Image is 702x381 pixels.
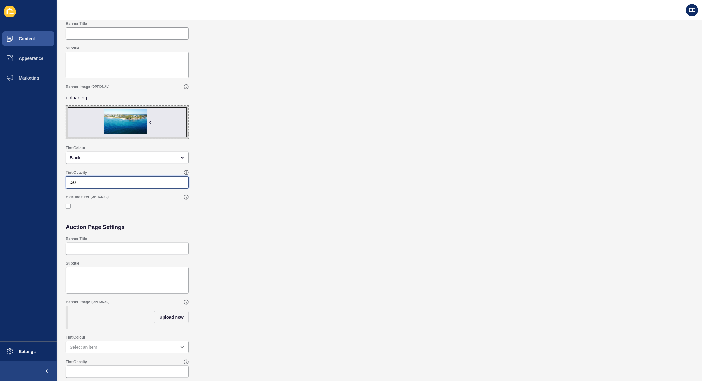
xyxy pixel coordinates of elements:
span: EE [689,7,695,13]
span: (OPTIONAL) [91,300,109,304]
label: Hide the filter [66,195,89,200]
label: Tint Opacity [66,170,87,175]
button: Upload new [154,311,189,323]
label: Banner Title [66,21,87,26]
div: open menu [66,341,189,353]
p: uploading... [66,91,189,105]
div: open menu [66,152,189,164]
h2: Auction Page Settings [66,224,125,230]
label: Banner Image [66,300,90,305]
label: Banner Image [66,84,90,89]
div: x [149,119,151,125]
label: Tint Opacity [66,360,87,364]
label: Tint Colour [66,335,85,340]
span: (OPTIONAL) [91,85,109,89]
label: Banner Title [66,236,87,241]
label: Tint Colour [66,146,85,150]
span: Upload new [159,314,184,320]
label: Subtitle [66,261,79,266]
span: (OPTIONAL) [91,195,109,199]
label: Subtitle [66,46,79,51]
